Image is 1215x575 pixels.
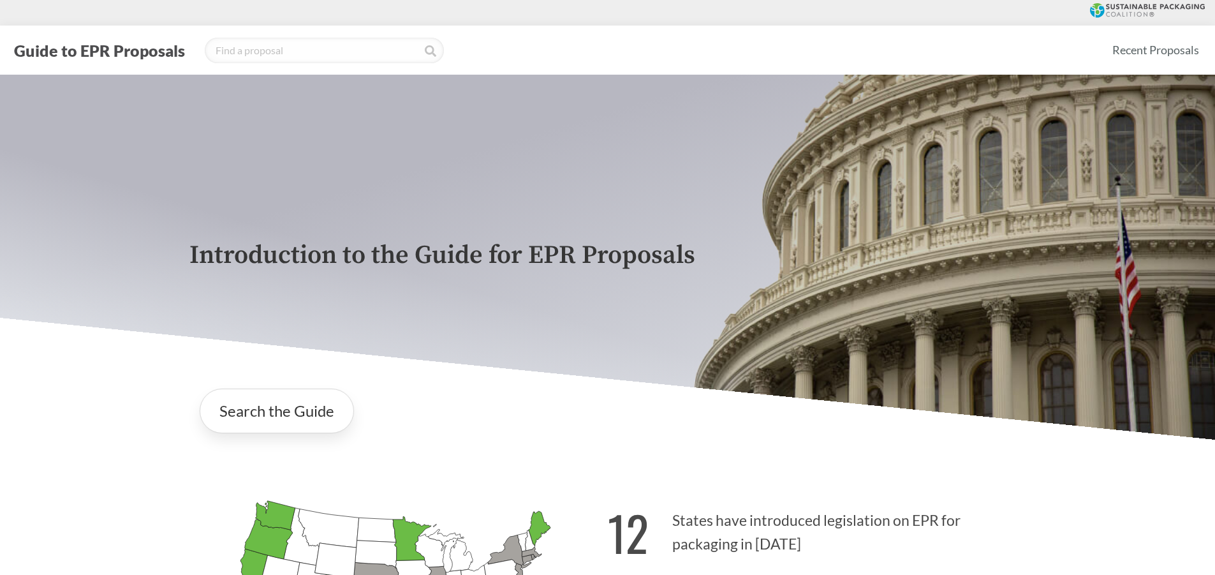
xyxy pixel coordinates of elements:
a: Search the Guide [200,389,354,433]
input: Find a proposal [205,38,444,63]
strong: 12 [608,497,649,568]
button: Guide to EPR Proposals [10,40,189,61]
p: Introduction to the Guide for EPR Proposals [189,241,1026,270]
a: Recent Proposals [1107,36,1205,64]
p: States have introduced legislation on EPR for packaging in [DATE] [608,489,1026,568]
